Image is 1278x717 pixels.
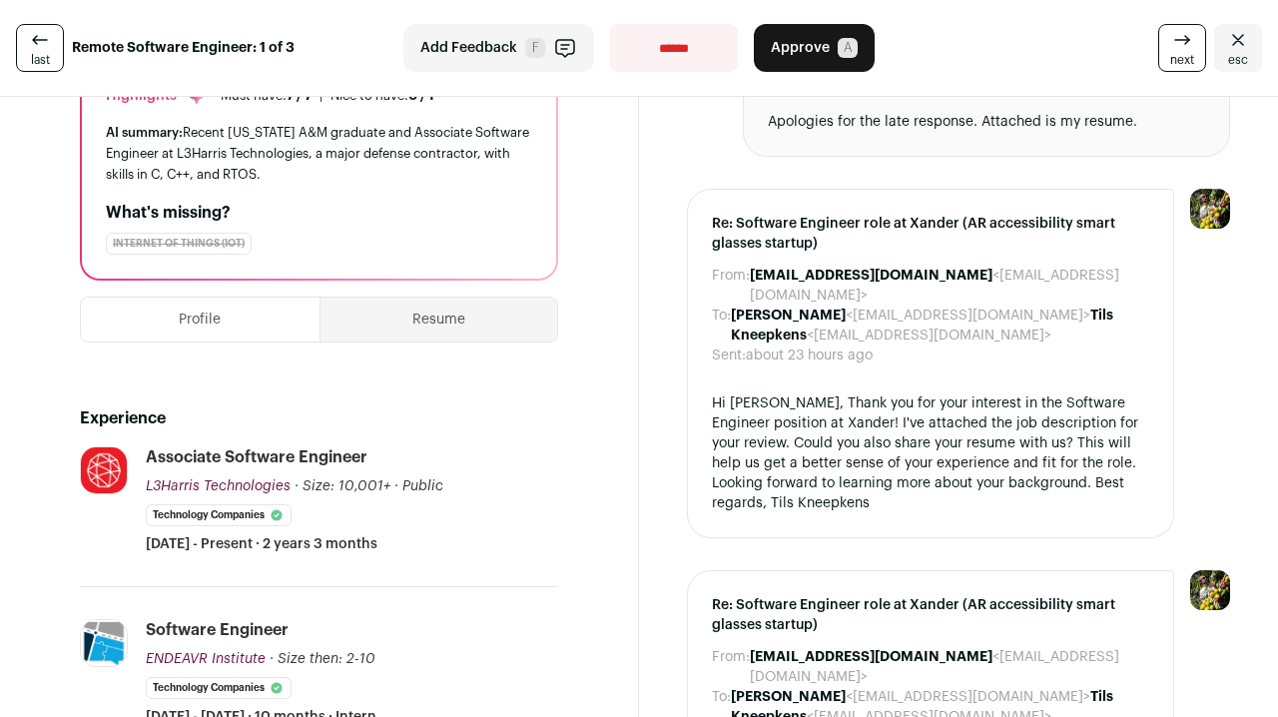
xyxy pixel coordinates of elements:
[750,650,992,664] b: [EMAIL_ADDRESS][DOMAIN_NAME]
[1158,24,1206,72] a: next
[771,38,830,58] span: Approve
[146,677,292,699] li: Technology Companies
[712,306,731,346] dt: To:
[146,446,367,468] div: Associate Software Engineer
[146,504,292,526] li: Technology Companies
[420,38,517,58] span: Add Feedback
[295,479,390,493] span: · Size: 10,001+
[320,298,558,342] button: Resume
[731,309,846,323] b: [PERSON_NAME]
[146,619,289,641] div: Software Engineer
[270,652,375,666] span: · Size then: 2-10
[394,476,398,496] span: ·
[1170,52,1194,68] span: next
[72,38,295,58] strong: Remote Software Engineer: 1 of 3
[81,447,127,493] img: b96b02bdcffe161660f3c24db60033dc7c7cfc512ab0b774925c1f30c654c54b.jpg
[750,269,992,283] b: [EMAIL_ADDRESS][DOMAIN_NAME]
[106,122,532,185] div: Recent [US_STATE] A&M graduate and Associate Software Engineer at L3Harris Technologies, a major ...
[106,201,532,225] h2: What's missing?
[731,306,1149,346] dd: <[EMAIL_ADDRESS][DOMAIN_NAME]> <[EMAIL_ADDRESS][DOMAIN_NAME]>
[146,479,291,493] span: L3Harris Technologies
[1214,24,1262,72] a: Close
[746,346,873,365] dd: about 23 hours ago
[402,479,443,493] span: Public
[712,266,750,306] dt: From:
[106,233,252,255] div: Internet of Things (IoT)
[768,112,1205,132] div: Apologies for the late response. Attached is my resume.
[1228,52,1248,68] span: esc
[1190,189,1230,229] img: 6689865-medium_jpg
[712,647,750,687] dt: From:
[16,24,64,72] a: last
[81,620,127,666] img: c3bd1268cf80e5d835efeb5129a3e17106f104ee7d7e6d487a06600b4d7d98ff
[146,534,377,554] span: [DATE] - Present · 2 years 3 months
[712,393,1149,513] div: Hi [PERSON_NAME], Thank you for your interest in the Software Engineer position at Xander! I've a...
[712,595,1149,635] span: Re: Software Engineer role at Xander (AR accessibility smart glasses startup)
[712,214,1149,254] span: Re: Software Engineer role at Xander (AR accessibility smart glasses startup)
[146,652,266,666] span: ENDEAVR Institute
[1190,570,1230,610] img: 6689865-medium_jpg
[106,126,183,139] span: AI summary:
[31,52,50,68] span: last
[754,24,875,72] button: Approve A
[838,38,858,58] span: A
[750,647,1149,687] dd: <[EMAIL_ADDRESS][DOMAIN_NAME]>
[731,690,846,704] b: [PERSON_NAME]
[712,346,746,365] dt: Sent:
[403,24,594,72] button: Add Feedback F
[750,266,1149,306] dd: <[EMAIL_ADDRESS][DOMAIN_NAME]>
[525,38,545,58] span: F
[81,298,319,342] button: Profile
[80,406,558,430] h2: Experience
